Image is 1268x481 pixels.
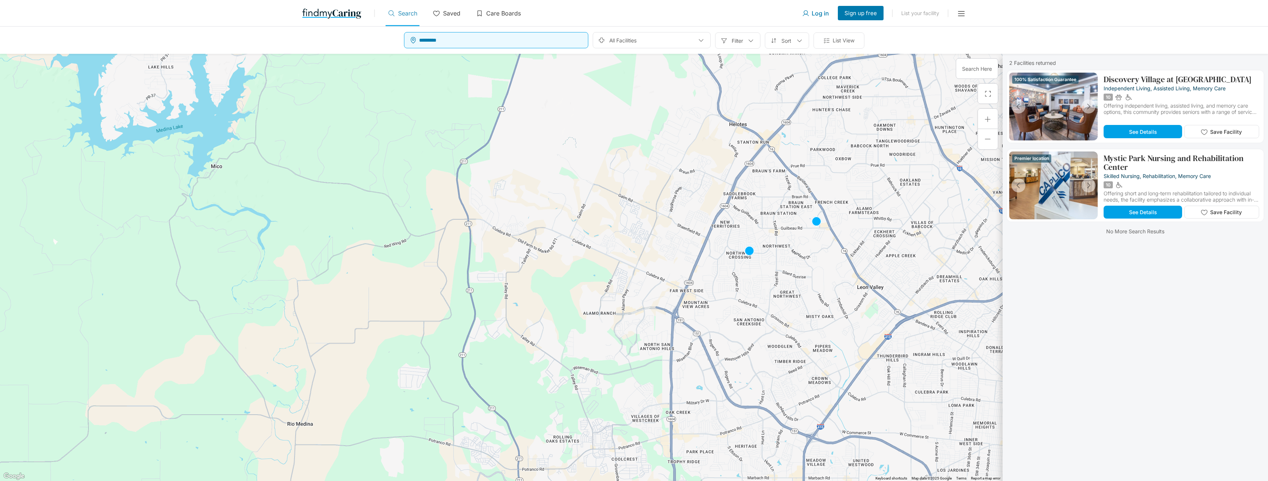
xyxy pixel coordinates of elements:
[1210,209,1242,215] span: Save Facility
[1014,156,1049,161] p: Premier location
[1007,60,1264,66] p: 2 Facilities returned
[956,476,966,480] a: Terms (opens in new tab)
[732,38,743,44] p: Filter
[1106,182,1111,188] p: 10
[1104,125,1182,138] button: See Details
[443,10,460,17] p: Saved
[781,38,792,44] p: Sort
[1104,190,1259,203] p: Offering short and long-term rehabilitation tailored to individual needs, the facility emphasizes...
[1104,206,1182,219] button: See Details
[1104,75,1251,84] p: Discovery Village at [GEOGRAPHIC_DATA]
[2,471,26,481] img: Google
[609,37,637,43] p: All Facilities
[1104,102,1259,116] p: Offering independent living, assisted living, and memory care options, this community provides se...
[971,476,1000,480] a: Report a map error
[1129,129,1157,135] span: See Details
[1106,94,1111,100] p: 10
[844,10,877,17] p: Sign up free
[1104,173,1211,179] p: skilled nursing, rehabilitation, memory care
[1104,154,1259,171] p: Mystic Park Nursing and Rehabilitation Center
[1184,125,1259,138] button: Save Facility
[1129,209,1157,215] span: See Details
[1184,206,1259,219] button: Save Facility
[486,10,521,17] p: Care Boards
[812,10,829,17] p: Log in
[875,476,907,481] button: Keyboard shortcuts
[901,10,939,16] a: List your facility
[962,66,992,72] p: Search Here
[912,476,952,480] span: Map data ©2025 Google
[1007,224,1264,279] p: No More Search Results
[1210,129,1242,135] span: Save Facility
[1014,77,1076,82] p: 100% Satisfaction Guarantee
[1104,85,1226,91] p: independent living, assisted living, memory care
[398,10,417,17] p: Search
[2,471,26,481] a: Open this area in Google Maps (opens a new window)
[833,36,854,45] p: List View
